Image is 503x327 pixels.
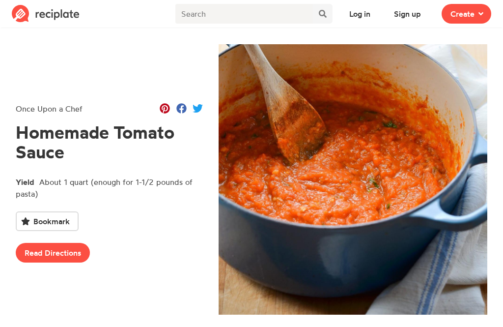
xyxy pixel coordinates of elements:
[385,4,430,24] button: Sign up
[16,177,193,199] span: About 1 quart (enough for 1-1/2 pounds of pasta)
[450,8,475,20] span: Create
[16,122,203,162] h1: Homemade Tomato Sauce
[16,211,79,231] button: Bookmark
[16,174,39,188] span: Yield
[442,4,491,24] button: Create
[16,243,90,263] a: Read Directions
[219,44,487,315] img: Recipe of Homemade Tomato Sauce by Once Upon a Chef
[33,215,70,227] span: Bookmark
[12,5,80,23] img: Reciplate
[175,4,313,24] input: Search
[16,103,83,115] div: Once Upon a Chef
[340,4,379,24] button: Log in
